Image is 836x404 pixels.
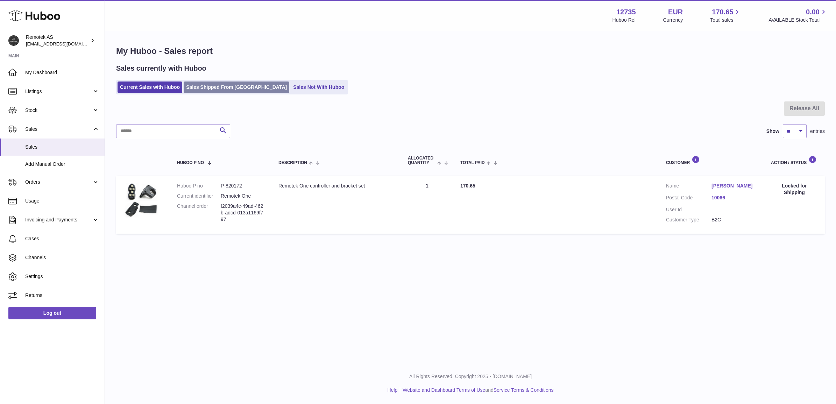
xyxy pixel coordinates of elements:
dt: Huboo P no [177,183,221,189]
span: Sales [25,144,99,150]
span: 0.00 [806,7,820,17]
span: Channels [25,254,99,261]
p: All Rights Reserved. Copyright 2025 - [DOMAIN_NAME] [111,373,830,380]
a: Service Terms & Conditions [494,387,554,393]
a: Help [388,387,398,393]
div: Action / Status [771,156,818,165]
img: 127351693993591.jpg [123,183,158,218]
dd: Remotek One [221,193,264,199]
dt: Name [666,183,711,191]
span: AVAILABLE Stock Total [768,17,828,23]
dt: User Id [666,206,711,213]
div: Currency [663,17,683,23]
span: Stock [25,107,92,114]
span: entries [810,128,825,135]
strong: 12735 [616,7,636,17]
dt: Customer Type [666,217,711,223]
label: Show [766,128,779,135]
a: Current Sales with Huboo [118,81,182,93]
span: Sales [25,126,92,133]
span: 170.65 [460,183,475,189]
span: Orders [25,179,92,185]
span: Description [278,161,307,165]
a: 10066 [711,194,757,201]
span: Cases [25,235,99,242]
span: Listings [25,88,92,95]
a: Website and Dashboard Terms of Use [403,387,485,393]
span: Total paid [460,161,485,165]
dt: Current identifier [177,193,221,199]
div: Remotek AS [26,34,89,47]
span: Invoicing and Payments [25,217,92,223]
dt: Channel order [177,203,221,223]
span: Usage [25,198,99,204]
dt: Postal Code [666,194,711,203]
span: Total sales [710,17,741,23]
a: 170.65 Total sales [710,7,741,23]
h2: Sales currently with Huboo [116,64,206,73]
div: Huboo Ref [612,17,636,23]
h1: My Huboo - Sales report [116,45,825,57]
a: Sales Shipped From [GEOGRAPHIC_DATA] [184,81,289,93]
div: Customer [666,156,757,165]
span: ALLOCATED Quantity [408,156,435,165]
img: internalAdmin-12735@internal.huboo.com [8,35,19,46]
div: Remotek One controller and bracket set [278,183,394,189]
span: Settings [25,273,99,280]
a: Log out [8,307,96,319]
strong: EUR [668,7,683,17]
a: Sales Not With Huboo [291,81,347,93]
dd: f2039a4c-49ad-462b-adcd-013a1169f797 [221,203,264,223]
span: Returns [25,292,99,299]
span: Add Manual Order [25,161,99,168]
span: Huboo P no [177,161,204,165]
dd: B2C [711,217,757,223]
li: and [400,387,553,394]
span: [EMAIL_ADDRESS][DOMAIN_NAME] [26,41,103,47]
span: My Dashboard [25,69,99,76]
dd: P-820172 [221,183,264,189]
a: [PERSON_NAME] [711,183,757,189]
div: Locked for Shipping [771,183,818,196]
a: 0.00 AVAILABLE Stock Total [768,7,828,23]
span: 170.65 [712,7,733,17]
td: 1 [401,176,453,234]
